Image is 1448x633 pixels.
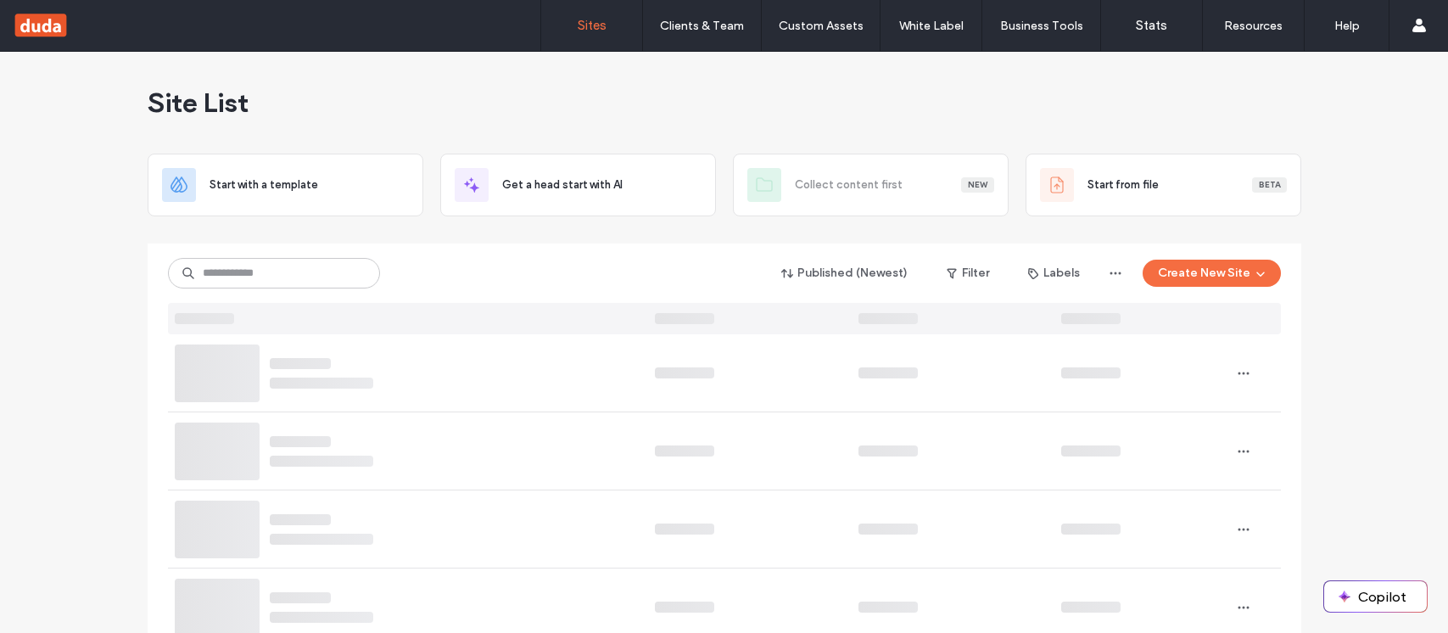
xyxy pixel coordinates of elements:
[930,260,1006,287] button: Filter
[578,18,607,33] label: Sites
[1087,176,1159,193] span: Start from file
[1136,18,1167,33] label: Stats
[961,177,994,193] div: New
[767,260,923,287] button: Published (Newest)
[1143,260,1281,287] button: Create New Site
[440,154,716,216] div: Get a head start with AI
[210,176,318,193] span: Start with a template
[660,19,744,33] label: Clients & Team
[148,86,249,120] span: Site List
[1324,581,1427,612] button: Copilot
[899,19,964,33] label: White Label
[502,176,623,193] span: Get a head start with AI
[733,154,1009,216] div: Collect content firstNew
[779,19,864,33] label: Custom Assets
[1013,260,1095,287] button: Labels
[1000,19,1083,33] label: Business Tools
[1026,154,1301,216] div: Start from fileBeta
[1334,19,1360,33] label: Help
[1224,19,1283,33] label: Resources
[1252,177,1287,193] div: Beta
[795,176,903,193] span: Collect content first
[148,154,423,216] div: Start with a template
